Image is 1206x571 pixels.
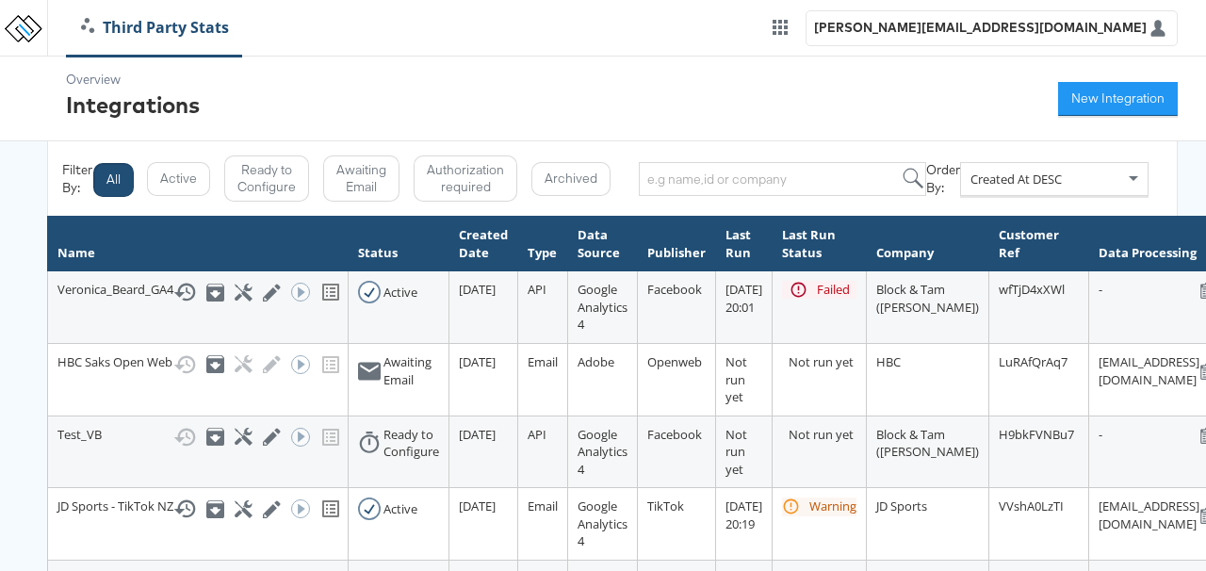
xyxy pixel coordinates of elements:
[725,498,762,532] span: [DATE] 20:19
[989,217,1089,271] th: Customer Ref
[999,353,1067,370] span: LuRAfQrAq7
[647,281,702,298] span: Facebook
[999,281,1065,298] span: wfTjD4xXWl
[349,217,449,271] th: Status
[531,162,611,196] button: Archived
[383,426,439,461] div: Ready to Configure
[319,498,342,520] svg: View missing tracking codes
[459,426,496,443] span: [DATE]
[876,281,979,316] span: Block & Tam ([PERSON_NAME])
[66,71,200,89] div: Overview
[414,155,517,202] button: Authorization required
[809,498,856,515] div: Warning
[647,498,684,514] span: TikTok
[1058,82,1178,116] button: New Integration
[578,281,627,333] span: Google Analytics 4
[528,498,558,514] span: Email
[383,284,417,302] div: Active
[383,500,417,518] div: Active
[999,426,1074,443] span: H9bkFVNBu7
[638,217,716,271] th: Publisher
[568,217,638,271] th: Data Source
[459,353,496,370] span: [DATE]
[67,17,243,39] a: Third Party Stats
[970,171,1062,188] span: Created At DESC
[319,281,342,303] svg: View missing tracking codes
[57,426,338,449] div: Test_VB
[926,161,960,196] div: Order By:
[578,498,627,549] span: Google Analytics 4
[57,498,338,520] div: JD Sports - TikTok NZ
[449,217,518,271] th: Created Date
[814,19,1147,37] div: [PERSON_NAME][EMAIL_ADDRESS][DOMAIN_NAME]
[725,353,747,405] span: Not run yet
[528,353,558,370] span: Email
[528,281,546,298] span: API
[578,353,614,370] span: Adobe
[817,281,850,299] div: Failed
[66,89,200,121] div: Integrations
[999,498,1064,514] span: VVshA0LzTI
[224,155,309,202] button: Ready to Configure
[647,353,702,370] span: Openweb
[725,426,747,478] span: Not run yet
[639,162,926,196] input: e.g name,id or company
[876,353,901,370] span: HBC
[578,426,627,478] span: Google Analytics 4
[876,498,927,514] span: JD Sports
[57,353,338,376] div: HBC Saks Open Web
[459,281,496,298] span: [DATE]
[459,498,496,514] span: [DATE]
[773,217,867,271] th: Last Run Status
[383,353,439,388] div: Awaiting Email
[725,281,762,316] span: [DATE] 20:01
[867,217,989,271] th: Company
[62,161,92,196] div: Filter By:
[876,426,979,461] span: Block & Tam ([PERSON_NAME])
[528,426,546,443] span: API
[789,353,856,371] div: Not run yet
[789,426,856,444] div: Not run yet
[57,281,338,303] div: Veronica_Beard_GA4
[93,163,134,197] button: All
[647,426,702,443] span: Facebook
[518,217,568,271] th: Type
[323,155,399,202] button: Awaiting Email
[147,162,210,196] button: Active
[716,217,773,271] th: Last Run
[48,217,349,271] th: Name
